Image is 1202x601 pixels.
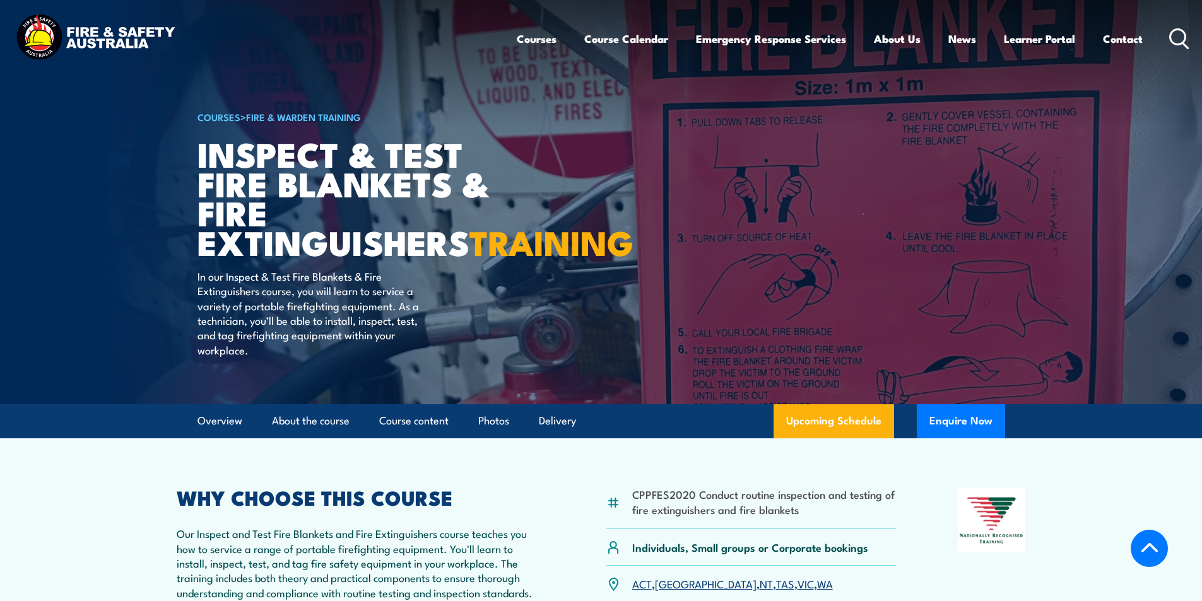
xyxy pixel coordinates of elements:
a: About the course [272,404,350,438]
a: Courses [517,22,557,55]
a: COURSES [197,110,240,124]
button: Enquire Now [917,404,1005,438]
a: Upcoming Schedule [774,404,894,438]
a: Fire & Warden Training [246,110,361,124]
a: ACT [632,576,652,591]
a: WA [817,576,833,591]
h2: WHY CHOOSE THIS COURSE [177,488,545,506]
p: , , , , , [632,576,833,591]
p: Our Inspect and Test Fire Blankets and Fire Extinguishers course teaches you how to service a ran... [177,526,545,600]
a: News [948,22,976,55]
p: Individuals, Small groups or Corporate bookings [632,540,868,554]
a: TAS [776,576,794,591]
a: [GEOGRAPHIC_DATA] [655,576,757,591]
h1: Inspect & Test Fire Blankets & Fire Extinguishers [197,139,509,257]
img: Nationally Recognised Training logo. [958,488,1026,552]
a: Contact [1103,22,1143,55]
a: Course content [379,404,449,438]
a: Emergency Response Services [696,22,846,55]
a: Photos [478,404,509,438]
li: CPPFES2020 Conduct routine inspection and testing of fire extinguishers and fire blankets [632,487,897,516]
a: Overview [197,404,242,438]
a: NT [760,576,773,591]
a: Course Calendar [584,22,668,55]
a: Learner Portal [1004,22,1075,55]
strong: TRAINING [469,215,633,267]
a: Delivery [539,404,576,438]
a: About Us [874,22,921,55]
a: VIC [798,576,814,591]
h6: > [197,109,509,124]
p: In our Inspect & Test Fire Blankets & Fire Extinguishers course, you will learn to service a vari... [197,269,428,357]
